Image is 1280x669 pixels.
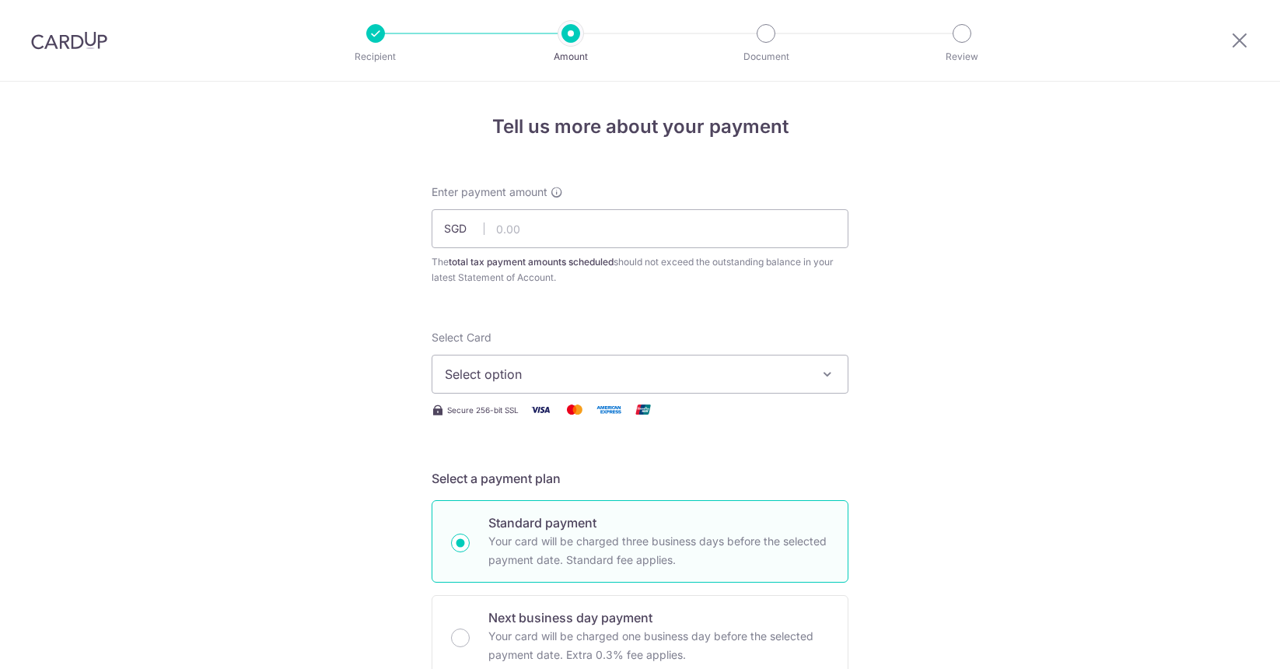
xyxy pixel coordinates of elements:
img: Mastercard [559,400,590,419]
p: Standard payment [488,513,829,532]
span: Enter payment amount [432,184,547,200]
b: total tax payment amounts scheduled [449,256,614,268]
iframe: Opens a widget where you can find more information [1180,622,1264,661]
p: Your card will be charged three business days before the selected payment date. Standard fee appl... [488,532,829,569]
h4: Tell us more about your payment [432,113,848,141]
input: 0.00 [432,209,848,248]
p: Next business day payment [488,608,829,627]
span: Select option [445,365,807,384]
img: CardUp [31,31,107,50]
div: The should not exceed the outstanding balance in your latest Statement of Account. [432,254,848,285]
img: American Express [593,400,624,419]
h5: Select a payment plan [432,469,848,488]
p: Review [904,49,1019,65]
img: Visa [525,400,556,419]
p: Document [708,49,824,65]
img: Union Pay [628,400,659,419]
span: SGD [444,221,484,236]
span: translation missing: en.payables.payment_networks.credit_card.summary.labels.select_card [432,331,491,344]
p: Amount [513,49,628,65]
p: Recipient [318,49,433,65]
span: Secure 256-bit SSL [447,404,519,416]
p: Your card will be charged one business day before the selected payment date. Extra 0.3% fee applies. [488,627,829,664]
button: Select option [432,355,848,394]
